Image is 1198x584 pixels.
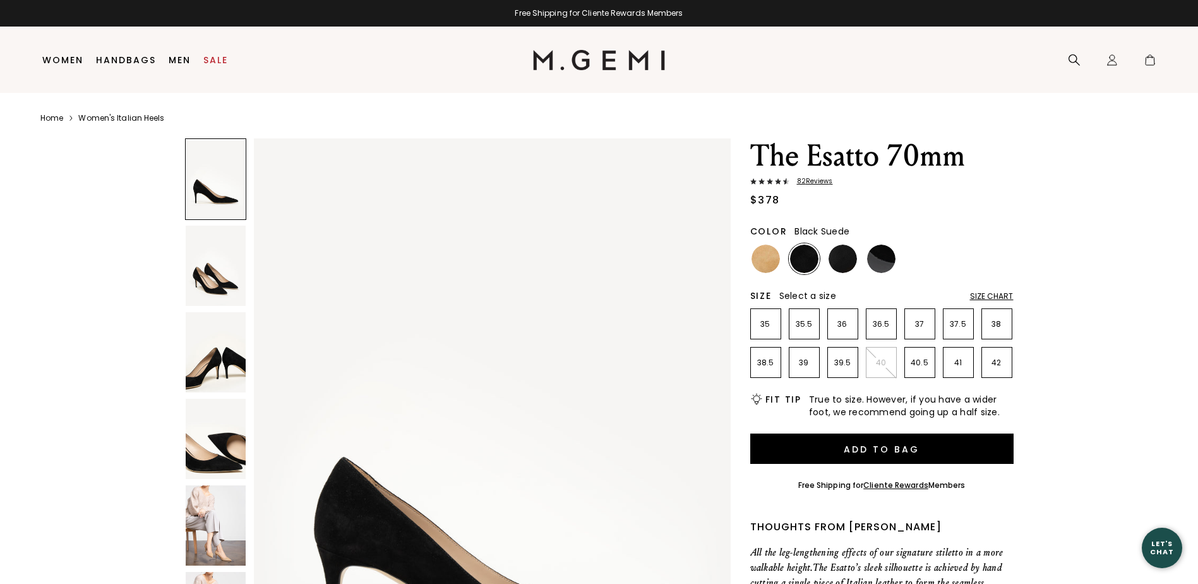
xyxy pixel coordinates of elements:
[970,291,1014,301] div: Size Chart
[1142,540,1182,556] div: Let's Chat
[186,312,246,392] img: The Esatto 70mm
[943,319,973,329] p: 37.5
[750,291,772,301] h2: Size
[186,485,246,566] img: The Esatto 70mm
[789,358,819,368] p: 39
[789,319,819,329] p: 35.5
[829,245,857,273] img: Black
[186,399,246,479] img: The Esatto 70mm
[866,358,896,368] p: 40
[186,226,246,306] img: The Esatto 70mm
[750,226,788,236] h2: Color
[751,319,781,329] p: 35
[789,178,833,185] span: 82 Review s
[78,113,164,123] a: Women's Italian Heels
[751,358,781,368] p: 38.5
[750,138,1014,174] h1: The Esatto 70mm
[828,319,858,329] p: 36
[867,245,896,273] img: Black Patent
[809,393,1014,418] span: True to size. However, if you have a wider foot, we recommend going up a half size.
[982,358,1012,368] p: 42
[943,358,973,368] p: 41
[533,50,665,70] img: M.Gemi
[169,55,191,65] a: Men
[905,319,935,329] p: 37
[982,319,1012,329] p: 38
[790,245,818,273] img: Black Suede
[42,55,83,65] a: Women
[750,193,780,208] div: $378
[794,225,849,238] span: Black Suede
[752,245,780,273] img: Cappuccino Suede
[863,480,928,490] a: Cliente Rewards
[750,546,1003,573] span: All the leg-lengthening effects of our signature stiletto in a more walkable height.
[203,55,228,65] a: Sale
[96,55,156,65] a: Handbags
[750,520,1014,535] div: Thoughts from [PERSON_NAME]
[798,480,966,490] div: Free Shipping for Members
[750,178,1014,188] a: 82Reviews
[765,394,801,405] h2: Fit Tip
[866,319,896,329] p: 36.5
[40,113,63,123] a: Home
[750,434,1014,464] button: Add to Bag
[828,358,858,368] p: 39.5
[779,289,836,302] span: Select a size
[905,358,935,368] p: 40.5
